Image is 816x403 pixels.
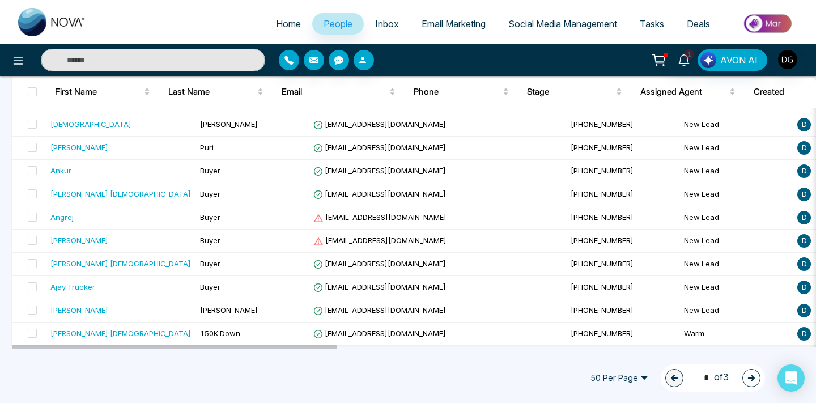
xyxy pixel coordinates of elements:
span: Buyer [200,166,220,175]
img: Market-place.gif [727,11,809,36]
span: [EMAIL_ADDRESS][DOMAIN_NAME] [313,282,446,291]
th: Assigned Agent [631,76,745,108]
span: 1 [684,49,694,60]
span: D [797,281,811,294]
div: [PERSON_NAME] [DEMOGRAPHIC_DATA] [50,258,191,269]
th: Last Name [159,76,273,108]
td: New Lead [679,183,793,206]
span: D [797,257,811,271]
span: [EMAIL_ADDRESS][DOMAIN_NAME] [313,329,446,338]
a: Email Marketing [410,13,497,35]
a: 1 [670,49,698,69]
span: Social Media Management [508,18,617,29]
span: [PHONE_NUMBER] [571,259,634,268]
span: [PHONE_NUMBER] [571,306,634,315]
span: [PHONE_NUMBER] [571,329,634,338]
span: [EMAIL_ADDRESS][DOMAIN_NAME] [313,143,446,152]
span: Tasks [640,18,664,29]
span: D [797,211,811,224]
span: [EMAIL_ADDRESS][DOMAIN_NAME] [313,236,447,245]
td: New Lead [679,160,793,183]
div: Ajay Trucker [50,281,95,292]
span: [EMAIL_ADDRESS][DOMAIN_NAME] [313,166,446,175]
span: Assigned Agent [640,85,727,99]
a: Home [265,13,312,35]
span: Buyer [200,259,220,268]
span: 150K Down [200,329,240,338]
span: D [797,164,811,178]
td: New Lead [679,113,793,137]
a: Inbox [364,13,410,35]
th: Stage [518,76,631,108]
div: Angrej [50,211,74,223]
img: User Avatar [778,50,797,69]
div: Open Intercom Messenger [777,364,805,392]
span: Last Name [168,85,255,99]
span: [EMAIL_ADDRESS][DOMAIN_NAME] [313,120,446,129]
span: Email [282,85,387,99]
span: D [797,304,811,317]
td: New Lead [679,276,793,299]
td: New Lead [679,253,793,276]
div: [PERSON_NAME] [DEMOGRAPHIC_DATA] [50,328,191,339]
span: [EMAIL_ADDRESS][DOMAIN_NAME] [313,213,447,222]
th: Phone [405,76,518,108]
span: Buyer [200,213,220,222]
th: First Name [46,76,159,108]
span: D [797,327,811,341]
span: [PHONE_NUMBER] [571,166,634,175]
th: Email [273,76,405,108]
span: of 3 [697,370,729,385]
span: [PHONE_NUMBER] [571,189,634,198]
span: [PHONE_NUMBER] [571,120,634,129]
a: Tasks [628,13,675,35]
span: D [797,141,811,155]
span: Email Marketing [422,18,486,29]
span: Buyer [200,189,220,198]
div: [PERSON_NAME] [50,304,108,316]
span: [PERSON_NAME] [200,120,258,129]
span: [PHONE_NUMBER] [571,143,634,152]
span: Deals [687,18,710,29]
span: D [797,188,811,201]
span: Stage [527,85,614,99]
div: Ankur [50,165,71,176]
span: Buyer [200,236,220,245]
span: First Name [55,85,142,99]
div: [DEMOGRAPHIC_DATA] [50,118,131,130]
td: New Lead [679,230,793,253]
div: [PERSON_NAME] [DEMOGRAPHIC_DATA] [50,188,191,200]
button: AVON AI [698,49,767,71]
a: People [312,13,364,35]
a: Deals [675,13,721,35]
td: Warm [679,323,793,346]
div: [PERSON_NAME] [50,142,108,153]
span: [PHONE_NUMBER] [571,236,634,245]
img: Lead Flow [700,52,716,68]
img: Nova CRM Logo [18,8,86,36]
span: [EMAIL_ADDRESS][DOMAIN_NAME] [313,189,446,198]
span: Buyer [200,282,220,291]
td: New Lead [679,137,793,160]
div: [PERSON_NAME] [50,235,108,246]
span: D [797,118,811,131]
span: D [797,234,811,248]
span: AVON AI [720,53,758,67]
span: Home [276,18,301,29]
span: [PERSON_NAME] [200,306,258,315]
td: New Lead [679,206,793,230]
td: New Lead [679,299,793,323]
span: Inbox [375,18,399,29]
span: [EMAIL_ADDRESS][DOMAIN_NAME] [313,259,446,268]
span: People [324,18,352,29]
span: [EMAIL_ADDRESS][DOMAIN_NAME] [313,306,446,315]
span: [PHONE_NUMBER] [571,282,634,291]
span: Puri [200,143,214,152]
span: 50 Per Page [583,369,656,387]
a: Social Media Management [497,13,628,35]
span: Phone [414,85,500,99]
span: [PHONE_NUMBER] [571,213,634,222]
